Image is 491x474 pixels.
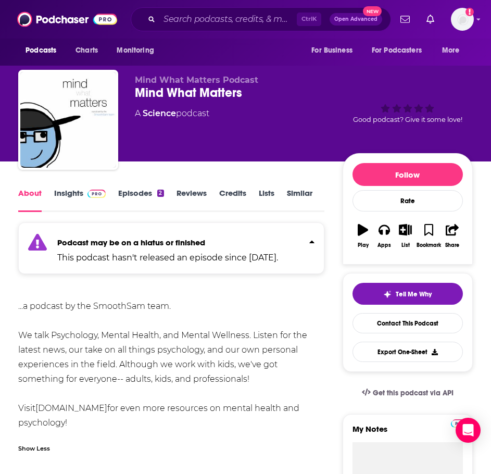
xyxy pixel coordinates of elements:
button: open menu [18,41,70,60]
button: Show profile menu [451,8,474,31]
a: Show notifications dropdown [422,10,438,28]
span: Good podcast? Give it some love! [353,116,462,123]
a: Similar [287,188,312,212]
a: Episodes2 [118,188,163,212]
div: Good podcast? Give it some love! [343,75,473,140]
a: Charts [69,41,104,60]
button: Play [352,217,374,255]
span: Monitoring [117,43,154,58]
button: open menu [435,41,473,60]
div: Bookmark [417,242,441,248]
div: Rate [352,190,463,211]
label: My Notes [352,424,463,442]
a: Science [143,108,176,118]
p: This podcast hasn't released an episode since [DATE]. [57,252,278,264]
a: Get this podcast via API [354,380,462,406]
span: New [363,6,382,16]
a: [DOMAIN_NAME] [35,403,107,413]
span: Logged in as ILATeam [451,8,474,31]
button: open menu [304,41,366,60]
div: 2 [157,190,163,197]
img: Podchaser - Follow, Share and Rate Podcasts [17,9,117,29]
input: Search podcasts, credits, & more... [159,11,297,28]
button: Open AdvancedNew [330,13,382,26]
span: Ctrl K [297,13,321,26]
span: Mind What Matters Podcast [135,75,258,85]
a: Pro website [451,418,469,428]
a: Credits [219,188,246,212]
div: A podcast [135,107,209,120]
section: Click to expand status details [18,229,324,274]
div: Search podcasts, credits, & more... [131,7,391,31]
button: Follow [352,163,463,186]
a: About [18,188,42,212]
span: Podcasts [26,43,56,58]
span: Charts [75,43,98,58]
button: Export One-Sheet [352,342,463,362]
button: open menu [365,41,437,60]
img: tell me why sparkle [383,290,392,298]
span: For Business [311,43,352,58]
div: Apps [377,242,391,248]
span: For Podcasters [372,43,422,58]
span: Open Advanced [334,17,377,22]
button: Share [442,217,463,255]
a: Reviews [177,188,207,212]
button: Bookmark [416,217,442,255]
a: Lists [259,188,274,212]
strong: Podcast may be on a hiatus or finished [57,238,205,247]
a: InsightsPodchaser Pro [54,188,106,212]
button: Apps [374,217,395,255]
span: Tell Me Why [396,290,432,298]
button: List [395,217,416,255]
a: Contact This Podcast [352,313,463,333]
a: Show notifications dropdown [396,10,414,28]
div: Share [445,242,459,248]
img: Podchaser Pro [87,190,106,198]
div: Open Intercom Messenger [456,418,481,443]
div: Play [358,242,369,248]
img: Podchaser Pro [451,419,469,428]
span: Get this podcast via API [373,389,454,397]
button: tell me why sparkleTell Me Why [352,283,463,305]
span: More [442,43,460,58]
img: User Profile [451,8,474,31]
img: Mind What Matters [20,72,116,168]
svg: Add a profile image [465,8,474,16]
div: ...a podcast by the SmoothSam team. We talk Psychology, Mental Health, and Mental Wellness. Liste... [18,299,324,430]
button: open menu [109,41,167,60]
div: List [401,242,410,248]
